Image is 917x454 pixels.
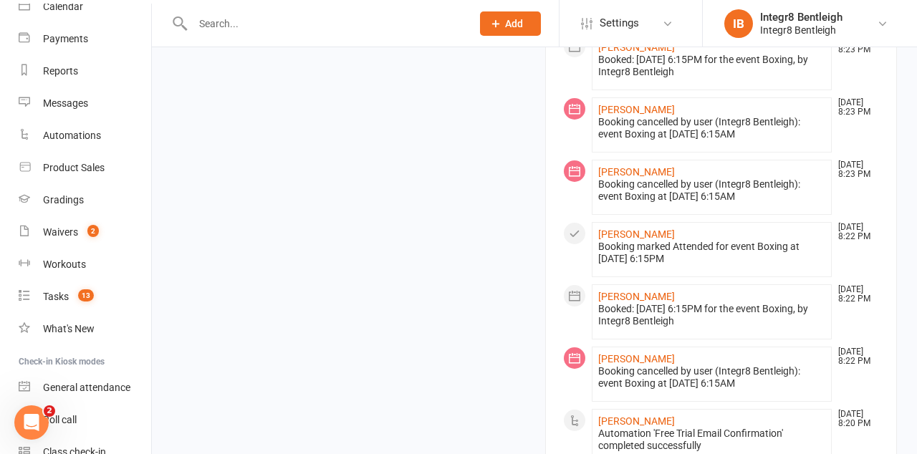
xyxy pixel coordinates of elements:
[19,184,151,216] a: Gradings
[14,405,49,440] iframe: Intercom live chat
[19,281,151,313] a: Tasks 13
[598,428,825,452] div: Automation 'Free Trial Email Confirmation' completed successfully
[188,14,461,34] input: Search...
[505,18,523,29] span: Add
[598,353,675,364] a: [PERSON_NAME]
[19,23,151,55] a: Payments
[598,166,675,178] a: [PERSON_NAME]
[831,98,878,117] time: [DATE] 8:23 PM
[600,7,639,39] span: Settings
[598,228,675,240] a: [PERSON_NAME]
[43,226,78,238] div: Waivers
[19,404,151,436] a: Roll call
[43,130,101,141] div: Automations
[87,225,99,237] span: 2
[78,289,94,301] span: 13
[43,323,95,334] div: What's New
[831,285,878,304] time: [DATE] 8:22 PM
[19,313,151,345] a: What's New
[598,178,825,203] div: Booking cancelled by user (Integr8 Bentleigh): event Boxing at [DATE] 6:15AM
[598,365,825,390] div: Booking cancelled by user (Integr8 Bentleigh): event Boxing at [DATE] 6:15AM
[19,120,151,152] a: Automations
[43,33,88,44] div: Payments
[724,9,753,38] div: IB
[19,152,151,184] a: Product Sales
[831,347,878,366] time: [DATE] 8:22 PM
[43,1,83,12] div: Calendar
[44,405,55,417] span: 2
[43,382,130,393] div: General attendance
[598,54,825,78] div: Booked: [DATE] 6:15PM for the event Boxing, by Integr8 Bentleigh
[43,65,78,77] div: Reports
[760,24,842,37] div: Integr8 Bentleigh
[19,55,151,87] a: Reports
[43,291,69,302] div: Tasks
[43,259,86,270] div: Workouts
[598,116,825,140] div: Booking cancelled by user (Integr8 Bentleigh): event Boxing at [DATE] 6:15AM
[19,248,151,281] a: Workouts
[43,414,77,425] div: Roll call
[19,87,151,120] a: Messages
[831,410,878,428] time: [DATE] 8:20 PM
[831,223,878,241] time: [DATE] 8:22 PM
[760,11,842,24] div: Integr8 Bentleigh
[43,97,88,109] div: Messages
[480,11,541,36] button: Add
[598,42,675,53] a: [PERSON_NAME]
[19,216,151,248] a: Waivers 2
[43,194,84,206] div: Gradings
[598,291,675,302] a: [PERSON_NAME]
[598,104,675,115] a: [PERSON_NAME]
[831,160,878,179] time: [DATE] 8:23 PM
[43,162,105,173] div: Product Sales
[598,303,825,327] div: Booked: [DATE] 6:15PM for the event Boxing, by Integr8 Bentleigh
[598,415,675,427] a: [PERSON_NAME]
[19,372,151,404] a: General attendance kiosk mode
[598,241,825,265] div: Booking marked Attended for event Boxing at [DATE] 6:15PM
